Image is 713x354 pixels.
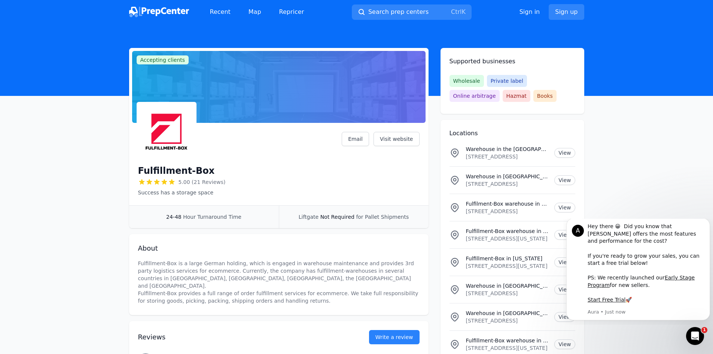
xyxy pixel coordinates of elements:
p: [STREET_ADDRESS] [466,208,549,215]
p: Warehouse in [GEOGRAPHIC_DATA] [466,309,549,317]
span: 5.00 (21 Reviews) [179,178,226,186]
h1: Fulfillment-Box [138,165,215,177]
a: View [554,285,575,294]
p: [STREET_ADDRESS] [466,153,549,160]
span: 24-48 [166,214,182,220]
p: Fulfilment-Box warehouse in [GEOGRAPHIC_DATA] [466,200,549,208]
a: View [554,230,575,240]
a: Start Free Trial [24,78,62,84]
p: [STREET_ADDRESS][US_STATE] [466,235,549,242]
a: View [554,203,575,212]
div: Message content [24,4,141,89]
span: Private label [487,75,527,87]
a: View [554,175,575,185]
p: Message from Aura, sent Just now [24,90,141,97]
h2: Locations [450,129,575,138]
span: for Pallet Shipments [356,214,409,220]
p: [STREET_ADDRESS] [466,180,549,188]
span: Books [533,90,557,102]
span: Wholesale [450,75,484,87]
p: Fulfillment-Box warehouse in [US_STATE] [466,337,549,344]
span: Liftgate [299,214,319,220]
div: Hey there 😀 Did you know that [PERSON_NAME] offers the most features and performance for the cost... [24,4,141,85]
h2: Reviews [138,332,345,342]
button: Search prep centersCtrlK [352,4,472,20]
a: View [554,339,575,349]
a: Sign up [549,4,584,20]
p: Success has a storage space [138,189,226,196]
p: Fulfillment-Box in [US_STATE] [466,255,549,262]
p: [STREET_ADDRESS] [466,317,549,324]
img: Fulfillment-Box [138,103,195,160]
span: Not Required [320,214,354,220]
a: View [554,312,575,322]
kbd: K [461,8,466,15]
p: [STREET_ADDRESS][US_STATE] [466,344,549,352]
a: Early Stage Program [24,56,131,69]
iframe: Intercom notifications message [563,219,713,325]
span: Accepting clients [137,55,189,64]
b: 🚀 [62,78,68,84]
a: View [554,148,575,158]
a: Repricer [273,4,310,19]
a: Visit website [374,132,420,146]
span: Search prep centers [368,7,429,16]
p: Warehouse in the [GEOGRAPHIC_DATA] [466,145,549,153]
span: 1 [701,327,707,333]
a: View [554,257,575,267]
span: Online arbitrage [450,90,500,102]
h2: About [138,243,420,254]
p: Fulfillment-Box is a large German holding, which is engaged in warehouse maintenance and provides... [138,260,420,305]
div: Profile image for Aura [9,6,21,18]
h2: Supported businesses [450,57,575,66]
p: [STREET_ADDRESS][US_STATE] [466,262,549,270]
iframe: Intercom live chat [686,327,704,345]
a: Email [342,132,369,146]
a: Map [243,4,267,19]
p: Warehouse in [GEOGRAPHIC_DATA] [466,173,549,180]
kbd: Ctrl [451,8,461,15]
p: [STREET_ADDRESS] [466,290,549,297]
p: Fulfillment-Box warehouse in [US_STATE] / [US_STATE] [466,227,549,235]
span: Hazmat [503,90,530,102]
a: Recent [204,4,237,19]
p: Warehouse in [GEOGRAPHIC_DATA] [466,282,549,290]
a: Sign in [519,7,540,16]
img: PrepCenter [129,7,189,17]
span: Hour Turnaround Time [183,214,241,220]
a: Write a review [369,330,420,344]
